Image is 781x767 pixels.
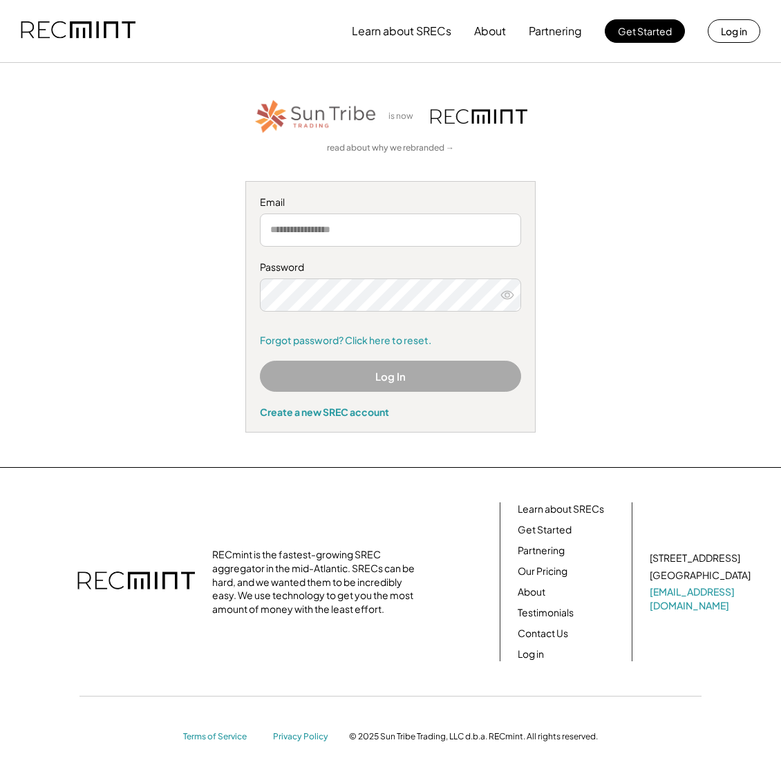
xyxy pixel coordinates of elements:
[708,19,760,43] button: Log in
[650,569,751,583] div: [GEOGRAPHIC_DATA]
[254,97,378,135] img: STT_Horizontal_Logo%2B-%2BColor.png
[518,544,565,558] a: Partnering
[260,334,521,348] a: Forgot password? Click here to reset.
[650,585,753,612] a: [EMAIL_ADDRESS][DOMAIN_NAME]
[260,196,521,209] div: Email
[650,551,740,565] div: [STREET_ADDRESS]
[327,142,454,154] a: read about why we rebranded →
[518,565,567,578] a: Our Pricing
[518,523,572,537] a: Get Started
[518,627,568,641] a: Contact Us
[212,548,420,616] div: RECmint is the fastest-growing SREC aggregator in the mid-Atlantic. SRECs can be hard, and we wan...
[529,17,582,45] button: Partnering
[260,261,521,274] div: Password
[385,111,424,122] div: is now
[183,731,259,743] a: Terms of Service
[273,731,335,743] a: Privacy Policy
[605,19,685,43] button: Get Started
[518,606,574,620] a: Testimonials
[260,406,521,418] div: Create a new SREC account
[260,361,521,392] button: Log In
[518,585,545,599] a: About
[77,558,195,606] img: recmint-logotype%403x.png
[518,647,544,661] a: Log in
[431,109,527,124] img: recmint-logotype%403x.png
[21,8,135,55] img: recmint-logotype%403x.png
[474,17,506,45] button: About
[518,502,604,516] a: Learn about SRECs
[352,17,451,45] button: Learn about SRECs
[349,731,598,742] div: © 2025 Sun Tribe Trading, LLC d.b.a. RECmint. All rights reserved.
